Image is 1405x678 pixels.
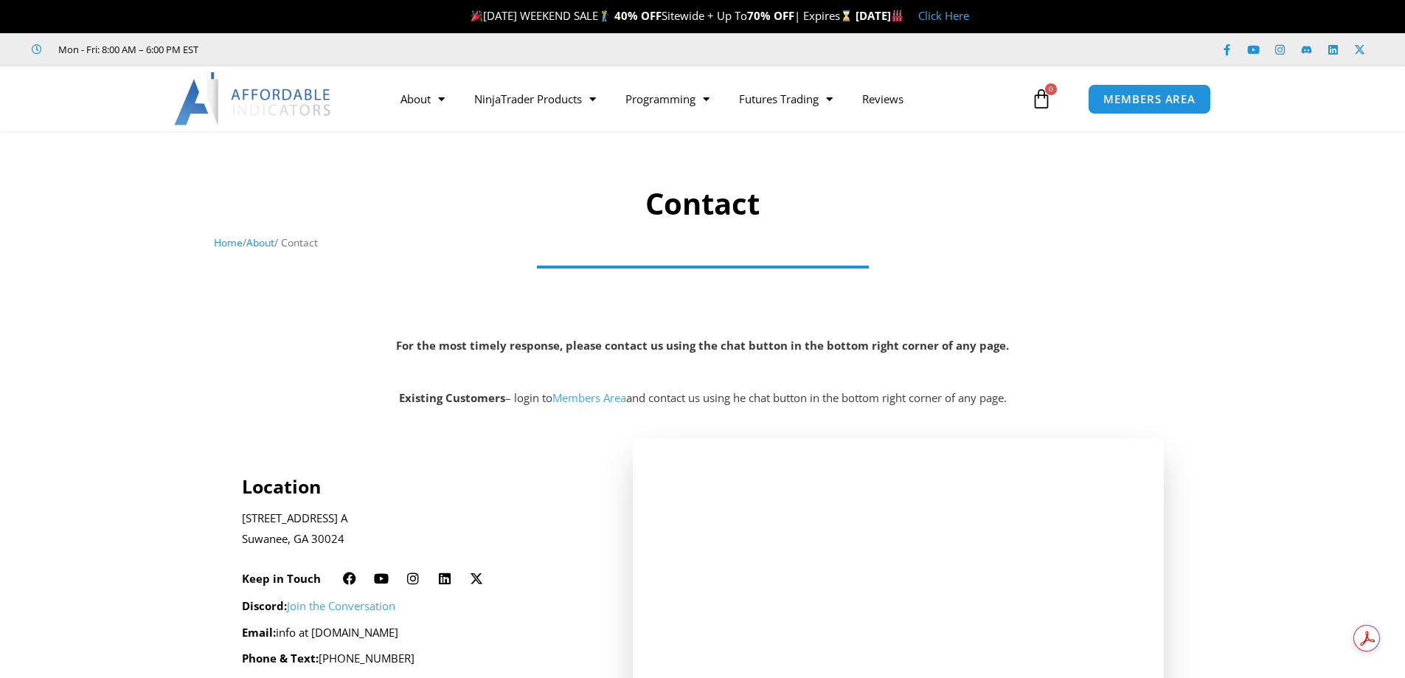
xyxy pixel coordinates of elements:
a: Reviews [847,82,918,116]
img: 🏌️‍♂️ [599,10,610,21]
strong: Email: [242,625,276,640]
img: 🎉 [471,10,482,21]
span: 0 [1045,83,1057,95]
a: Futures Trading [724,82,847,116]
a: Home [214,235,243,249]
span: MEMBERS AREA [1103,94,1196,105]
a: 0 [1009,77,1074,120]
p: – login to and contact us using he chat button in the bottom right corner of any page. [7,388,1398,409]
a: About [386,82,459,116]
strong: Discord: [242,598,287,613]
nav: Breadcrumb [214,233,1191,252]
p: info at [DOMAIN_NAME] [242,623,594,643]
a: Click Here [918,8,969,23]
img: 🏭 [892,10,903,21]
nav: Menu [386,82,1027,116]
a: About [246,235,274,249]
h6: Keep in Touch [242,572,321,586]
strong: Existing Customers [399,390,505,405]
strong: Phone & Text: [242,651,319,665]
strong: 70% OFF [747,8,794,23]
a: Join the Conversation [287,598,395,613]
img: LogoAI | Affordable Indicators – NinjaTrader [174,72,333,125]
a: Programming [611,82,724,116]
p: [PHONE_NUMBER] [242,648,594,669]
strong: For the most timely response, please contact us using the chat button in the bottom right corner ... [396,338,1009,353]
img: ⌛ [841,10,852,21]
strong: [DATE] [856,8,903,23]
h4: Location [242,475,594,497]
a: Members Area [552,390,626,405]
span: [DATE] WEEKEND SALE Sitewide + Up To | Expires [468,8,855,23]
p: [STREET_ADDRESS] A Suwanee, GA 30024 [242,508,594,550]
iframe: Customer reviews powered by Trustpilot [219,42,440,57]
span: Mon - Fri: 8:00 AM – 6:00 PM EST [55,41,198,58]
h1: Contact [214,183,1191,224]
a: NinjaTrader Products [459,82,611,116]
strong: 40% OFF [614,8,662,23]
a: MEMBERS AREA [1088,84,1211,114]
